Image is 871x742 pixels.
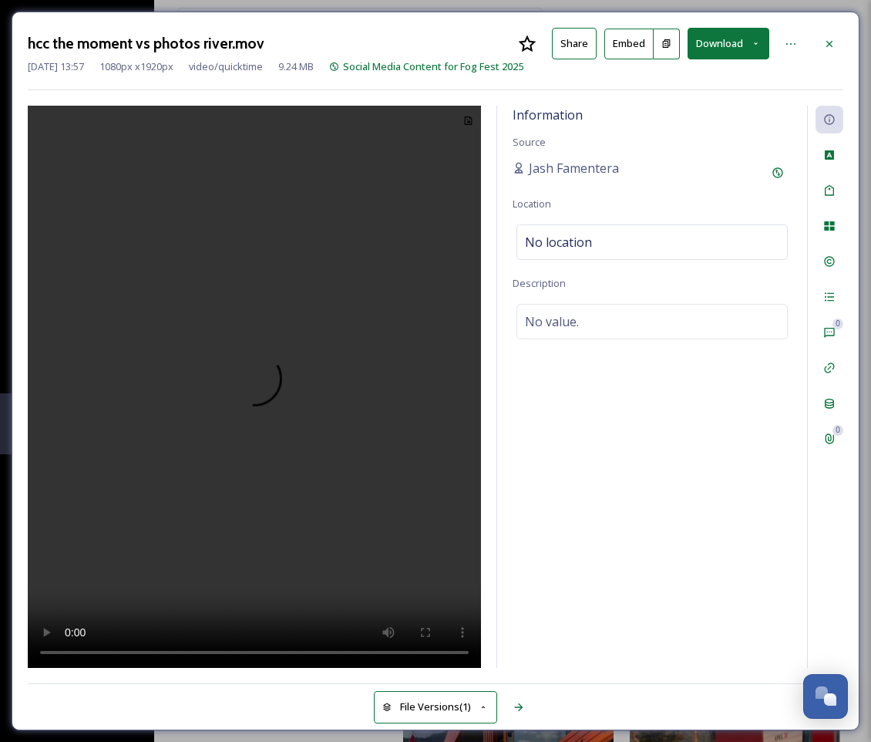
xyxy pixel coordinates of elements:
[513,106,583,123] span: Information
[28,32,264,55] h3: hcc the moment vs photos river.mov
[832,425,843,436] div: 0
[803,674,848,719] button: Open Chat
[513,197,551,211] span: Location
[688,28,769,59] button: Download
[28,59,84,74] span: [DATE] 13:57
[513,135,546,149] span: Source
[552,28,597,59] button: Share
[189,59,263,74] span: video/quicktime
[832,319,843,329] div: 0
[525,233,592,251] span: No location
[604,29,654,59] button: Embed
[278,59,314,74] span: 9.24 MB
[513,276,566,290] span: Description
[529,159,619,177] span: Jash Famentera
[374,691,497,723] button: File Versions(1)
[343,59,523,73] span: Social Media Content for Fog Fest 2025
[525,312,579,331] span: No value.
[99,59,173,74] span: 1080 px x 1920 px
